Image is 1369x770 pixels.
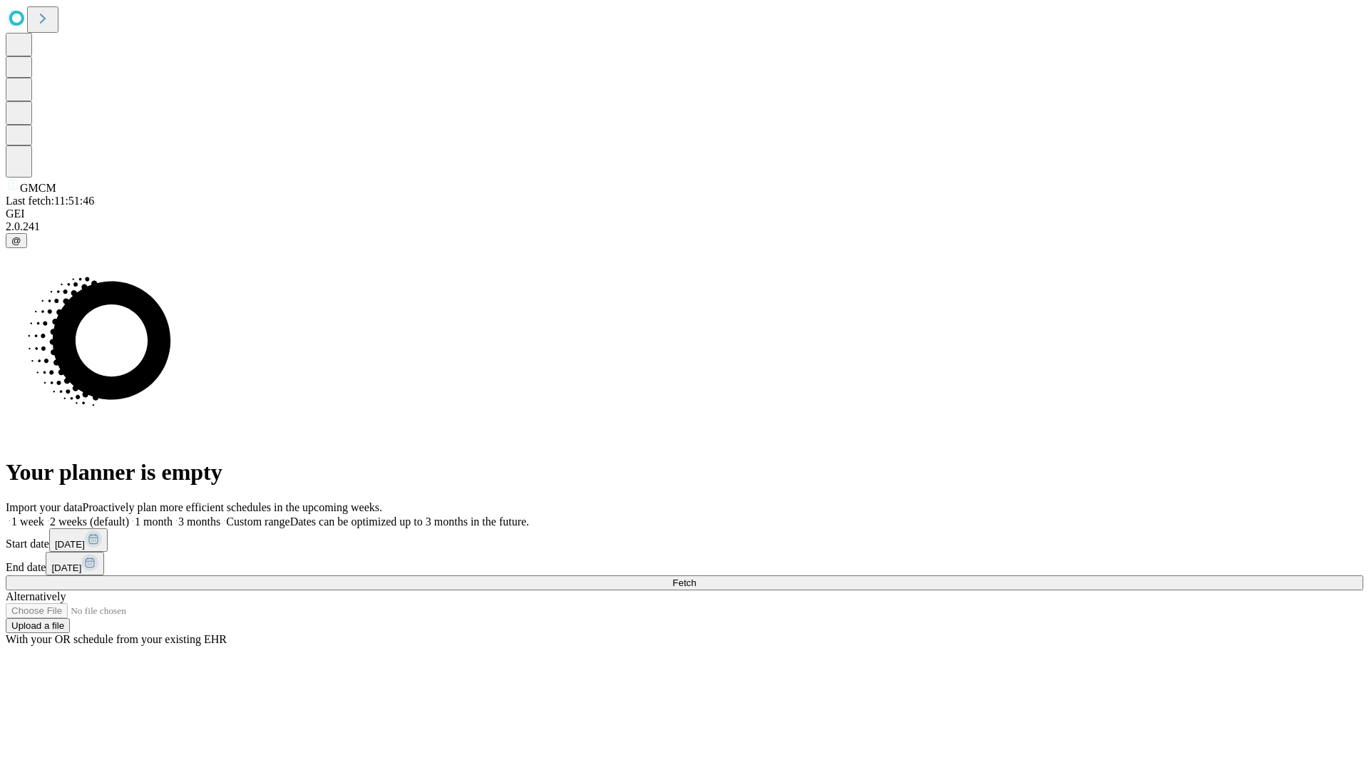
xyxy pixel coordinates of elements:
[6,618,70,633] button: Upload a file
[672,577,696,588] span: Fetch
[83,501,382,513] span: Proactively plan more efficient schedules in the upcoming weeks.
[6,195,94,207] span: Last fetch: 11:51:46
[6,220,1363,233] div: 2.0.241
[50,515,129,528] span: 2 weeks (default)
[6,528,1363,552] div: Start date
[178,515,220,528] span: 3 months
[51,563,81,573] span: [DATE]
[6,233,27,248] button: @
[6,552,1363,575] div: End date
[135,515,173,528] span: 1 month
[55,539,85,550] span: [DATE]
[11,515,44,528] span: 1 week
[226,515,289,528] span: Custom range
[6,633,227,645] span: With your OR schedule from your existing EHR
[6,501,83,513] span: Import your data
[20,182,56,194] span: GMCM
[6,575,1363,590] button: Fetch
[6,459,1363,486] h1: Your planner is empty
[6,590,66,602] span: Alternatively
[49,528,108,552] button: [DATE]
[46,552,104,575] button: [DATE]
[11,235,21,246] span: @
[6,207,1363,220] div: GEI
[290,515,529,528] span: Dates can be optimized up to 3 months in the future.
